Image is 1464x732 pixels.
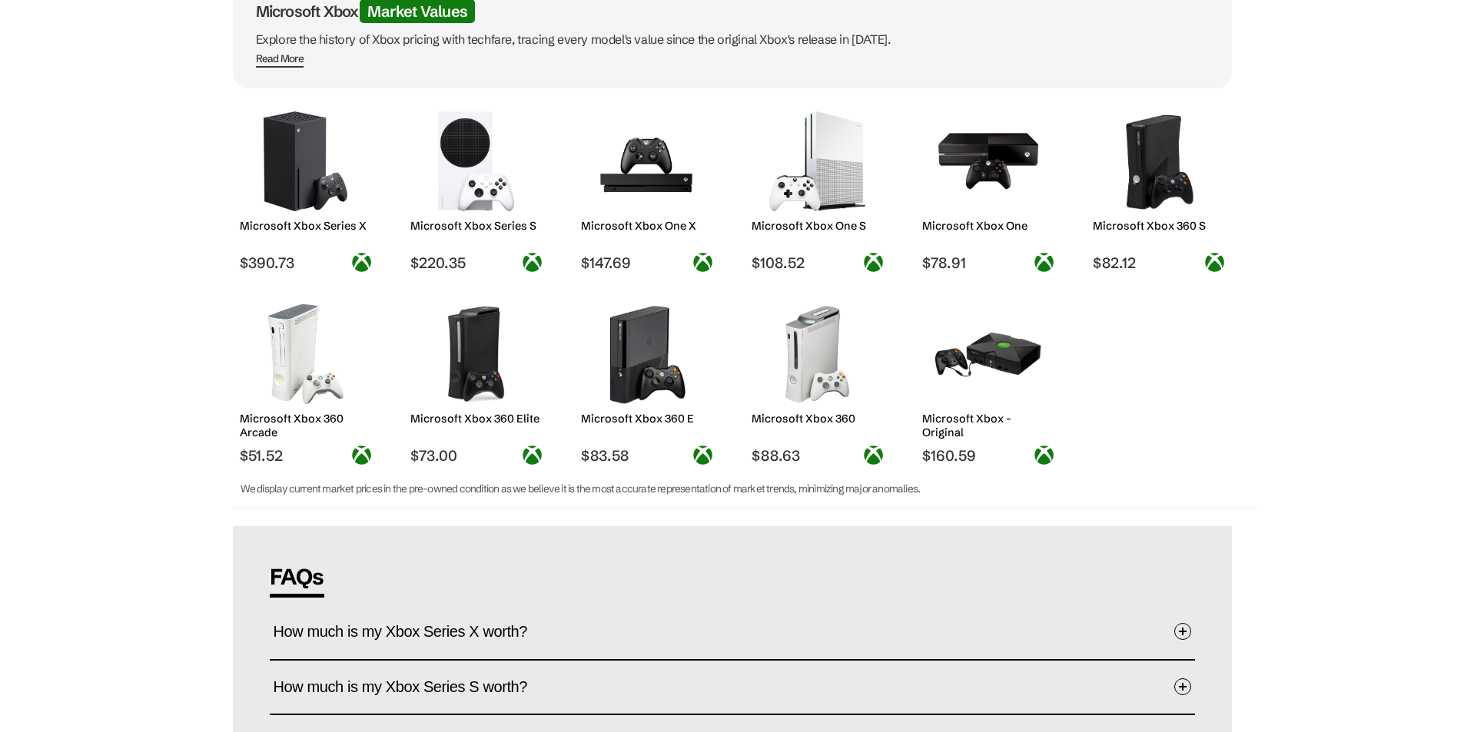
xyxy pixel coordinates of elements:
[574,104,720,272] a: Microsoft Xbox One X Microsoft Xbox One X $147.69 xbox-logo
[581,446,712,465] span: $83.58
[403,104,549,272] a: Microsoft Xbox Series S Microsoft Xbox Series S $220.35 xbox-logo
[403,296,549,465] a: Microsoft Xbox 360 Elite Microsoft Xbox 360 Elite $73.00 xbox-logo
[352,445,371,465] img: xbox-logo
[251,304,360,404] img: Microsoft Xbox 360 Arcade
[922,253,1054,272] span: $78.91
[233,296,379,465] a: Microsoft Xbox 360 Arcade Microsoft Xbox 360 Arcade $51.52 xbox-logo
[422,304,530,404] img: Microsoft Xbox 360 Elite
[581,253,712,272] span: $147.69
[352,253,371,272] img: xbox-logo
[240,219,371,233] h2: Microsoft Xbox Series X
[410,219,542,233] h2: Microsoft Xbox Series S
[593,111,701,211] img: Microsoft Xbox One X
[693,445,712,465] img: xbox-logo
[581,412,712,426] h2: Microsoft Xbox 360 E
[274,663,551,710] span: How much is my Xbox Series S worth?
[523,253,542,272] img: xbox-logo
[240,253,371,272] span: $390.73
[1034,253,1054,272] img: xbox-logo
[864,445,883,465] img: xbox-logo
[922,412,1054,439] h2: Microsoft Xbox - Original
[915,104,1061,272] a: Microsoft Xbox One Microsoft Xbox One $78.91 xbox-logo
[752,253,883,272] span: $108.52
[240,412,371,439] h2: Microsoft Xbox 360 Arcade
[574,296,720,465] a: Microsoft Xbox 360 E Microsoft Xbox 360 E $83.58 xbox-logo
[1093,253,1224,272] span: $82.12
[693,253,712,272] img: xbox-logo
[274,608,551,655] span: How much is my Xbox Series X worth?
[256,52,304,68] span: Read More
[581,219,712,233] h2: Microsoft Xbox One X
[241,480,1200,498] p: We display current market prices in the pre-owned condition as we believe it is the most accurate...
[1205,253,1224,272] img: xbox-logo
[1093,219,1224,233] h2: Microsoft Xbox 360 S
[763,111,871,211] img: Microsoft Xbox One S
[745,104,891,272] a: Microsoft Xbox One S Microsoft Xbox One S $108.52 xbox-logo
[915,296,1061,465] a: Microsoft Xbox Microsoft Xbox - Original $160.59 xbox-logo
[251,111,360,211] img: Microsoft Xbox Series X
[934,304,1042,404] img: Microsoft Xbox
[934,111,1042,211] img: Microsoft Xbox One
[256,52,304,65] div: Read More
[752,412,883,426] h2: Microsoft Xbox 360
[274,664,1191,710] button: How much is my Xbox Series S worth?
[922,219,1054,233] h2: Microsoft Xbox One
[745,296,891,465] a: Microsoft Xbox 360 Microsoft Xbox 360 $88.63 xbox-logo
[240,446,371,465] span: $51.52
[256,28,1209,50] p: Explore the history of Xbox pricing with techfare, tracing every model's value since the original...
[523,445,542,465] img: xbox-logo
[410,412,542,426] h2: Microsoft Xbox 360 Elite
[752,446,883,465] span: $88.63
[422,111,530,211] img: Microsoft Xbox Series S
[752,219,883,233] h2: Microsoft Xbox One S
[1034,445,1054,465] img: xbox-logo
[864,253,883,272] img: xbox-logo
[1086,104,1232,272] a: Microsoft Xbox 360 S Microsoft Xbox 360 S $82.12 xbox-logo
[256,2,1209,21] h1: Microsoft Xbox
[593,304,701,404] img: Microsoft Xbox 360 E
[274,609,1191,655] button: How much is my Xbox Series X worth?
[410,253,542,272] span: $220.35
[763,304,871,404] img: Microsoft Xbox 360
[922,446,1054,465] span: $160.59
[233,104,379,272] a: Microsoft Xbox Series X Microsoft Xbox Series X $390.73 xbox-logo
[1104,111,1213,211] img: Microsoft Xbox 360 S
[410,446,542,465] span: $73.00
[270,563,324,598] span: FAQs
